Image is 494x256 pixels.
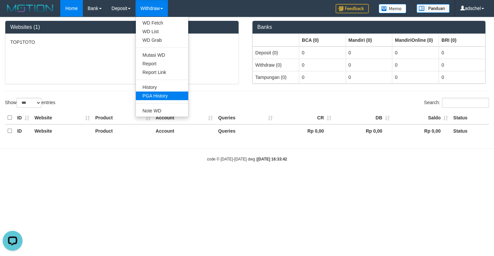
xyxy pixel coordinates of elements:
[257,157,287,161] strong: [DATE] 16:33:42
[336,4,369,13] img: Feedback.jpg
[299,34,346,46] th: Group: activate to sort column ascending
[32,124,92,137] th: Website
[136,83,188,92] a: History
[439,46,485,59] td: 0
[392,34,439,46] th: Group: activate to sort column ascending
[10,24,234,30] h3: Websites (1)
[392,71,439,83] td: 0
[215,124,275,137] th: Queries
[32,111,92,124] th: Website
[392,111,451,124] th: Saldo
[136,36,188,44] a: WD Grab
[136,27,188,36] a: WD List
[451,111,489,124] th: Status
[17,98,41,108] select: Showentries
[442,98,489,108] input: Search:
[92,124,153,137] th: Product
[215,111,275,124] th: Queries
[136,106,188,115] a: Note WD
[299,46,346,59] td: 0
[92,111,153,124] th: Product
[252,59,299,71] td: Withdraw (0)
[346,71,392,83] td: 0
[299,71,346,83] td: 0
[252,71,299,83] td: Tampungan (0)
[379,4,407,13] img: Button%20Memo.svg
[136,68,188,77] a: Report Link
[136,92,188,100] a: PGA History
[275,111,334,124] th: CR
[392,124,451,137] th: Rp 0,00
[439,59,485,71] td: 0
[136,59,188,68] a: Report
[252,46,299,59] td: Deposit (0)
[346,46,392,59] td: 0
[346,59,392,71] td: 0
[257,24,481,30] h3: Banks
[15,124,32,137] th: ID
[5,98,55,108] label: Show entries
[3,3,23,23] button: Open LiveChat chat widget
[153,124,216,137] th: Account
[153,111,216,124] th: Account
[136,19,188,27] a: WD Fetch
[392,46,439,59] td: 0
[10,39,234,45] p: TOP1TOTO
[439,34,485,46] th: Group: activate to sort column ascending
[392,59,439,71] td: 0
[136,51,188,59] a: Mutasi WD
[5,3,55,13] img: MOTION_logo.png
[346,34,392,46] th: Group: activate to sort column ascending
[252,34,299,46] th: Group: activate to sort column ascending
[334,111,392,124] th: DB
[416,4,450,13] img: panduan.png
[207,157,287,161] small: code © [DATE]-[DATE] dwg |
[334,124,392,137] th: Rp 0,00
[15,111,32,124] th: ID
[439,71,485,83] td: 0
[451,124,489,137] th: Status
[275,124,334,137] th: Rp 0,00
[299,59,346,71] td: 0
[424,98,489,108] label: Search:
